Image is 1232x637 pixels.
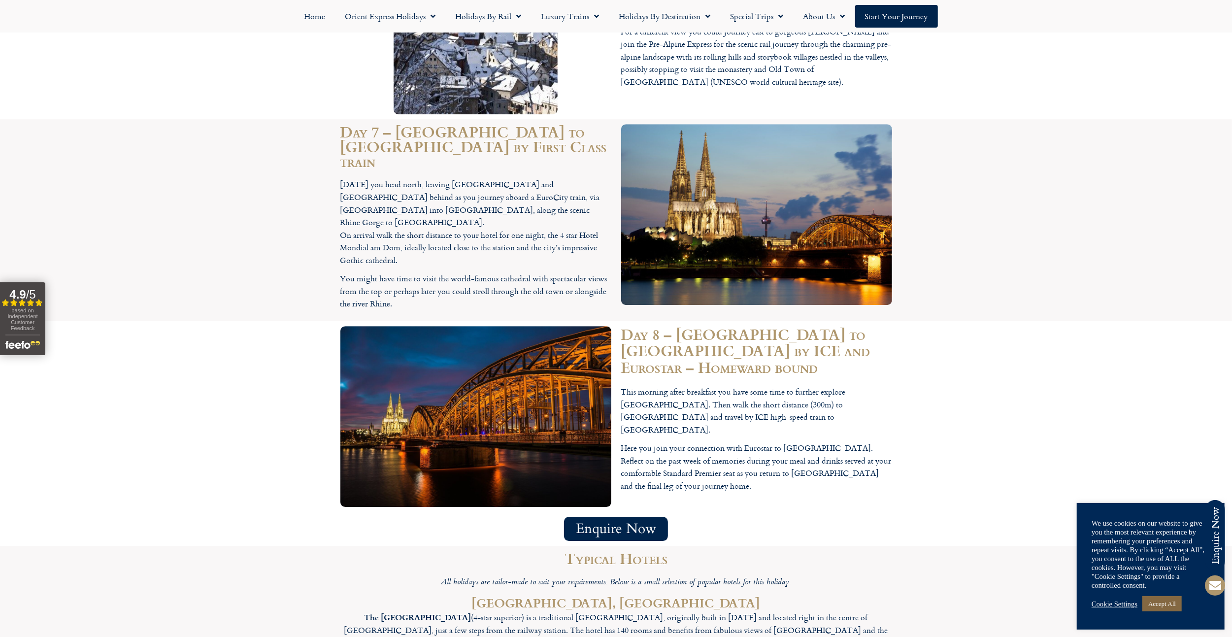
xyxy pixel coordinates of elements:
[5,5,1227,28] nav: Menu
[621,442,892,492] p: Here you join your connection with Eurostar to [GEOGRAPHIC_DATA]. Reflect on the past week of mem...
[441,576,791,589] i: All holidays are tailor-made to suit your requirements. Below is a small selection of popular hot...
[721,5,794,28] a: Special Trips
[340,178,611,267] p: [DATE] you head north, leaving [GEOGRAPHIC_DATA] and [GEOGRAPHIC_DATA] behind as you journey aboa...
[340,124,611,168] h2: Day 7 – [GEOGRAPHIC_DATA] to [GEOGRAPHIC_DATA] by First Class train
[335,5,446,28] a: Orient Express Holidays
[340,595,892,611] h3: [GEOGRAPHIC_DATA], [GEOGRAPHIC_DATA]
[621,26,892,89] p: For a different view you could journey east to gorgeous [PERSON_NAME] and join the Pre-Alpine Exp...
[340,272,611,310] p: You might have time to visit the world-famous cathedral with spectacular views from the top or pe...
[365,611,471,623] strong: The [GEOGRAPHIC_DATA]
[1142,596,1182,611] a: Accept All
[576,523,656,535] span: Enquire Now
[794,5,855,28] a: About Us
[564,517,668,541] a: Enquire Now
[1092,600,1137,608] a: Cookie Settings
[295,5,335,28] a: Home
[1092,519,1210,590] div: We use cookies on our website to give you the most relevant experience by remembering your prefer...
[532,5,609,28] a: Luxury Trains
[340,551,892,566] h2: Typical Hotels
[446,5,532,28] a: Holidays by Rail
[621,386,892,436] p: This morning after breakfast you have some time to further explore [GEOGRAPHIC_DATA]. Then walk t...
[621,323,870,378] span: Day 8 – [GEOGRAPHIC_DATA] to [GEOGRAPHIC_DATA] by ICE and Eurostar – Homeward bound
[855,5,938,28] a: Start your Journey
[609,5,721,28] a: Holidays by Destination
